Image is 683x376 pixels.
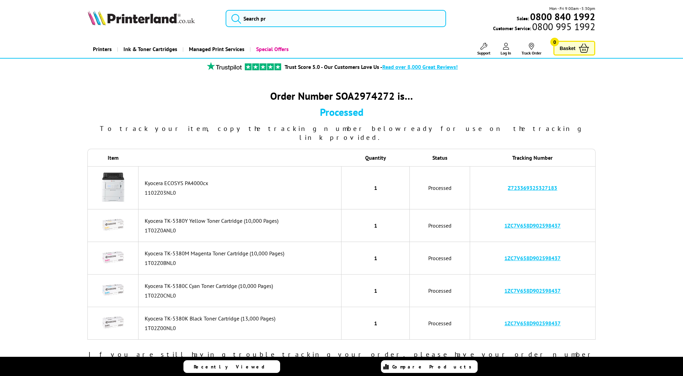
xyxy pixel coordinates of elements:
td: 1 [341,242,410,275]
th: Item [87,149,138,166]
th: Status [410,149,470,166]
a: Compare Products [381,360,478,373]
span: Support [477,50,490,56]
div: Processed [87,105,595,119]
img: trustpilot rating [204,62,245,71]
a: Recently Viewed [183,360,280,373]
a: Log In [501,43,511,56]
a: Printerland Logo [88,10,217,27]
th: Tracking Number [470,149,595,166]
span: 0 [550,38,559,46]
td: 1 [341,209,410,242]
img: Kyocera ECOSYS PA4000cx [96,170,130,204]
input: Search pr [226,10,446,27]
a: Trust Score 5.0 - Our Customers Love Us -Read over 8,000 Great Reviews! [285,63,458,70]
span: Basket [560,44,575,53]
td: Processed [410,275,470,307]
th: Quantity [341,149,410,166]
div: Kyocera TK-5380M Magenta Toner Cartridge (10,000 Pages) [145,250,338,257]
span: Log In [501,50,511,56]
td: Processed [410,242,470,275]
td: 1 [341,307,410,340]
a: 1ZC7V658D902598437 [504,255,561,262]
a: Special Offers [250,40,294,58]
span: Mon - Fri 9:00am - 5:30pm [549,5,595,12]
a: 1ZC7V658D902598437 [504,320,561,327]
td: Processed [410,209,470,242]
b: 0800 840 1992 [530,10,595,23]
span: Recently Viewed [194,364,272,370]
a: 1ZC7V658D902598437 [504,222,561,229]
span: Compare Products [392,364,475,370]
span: Sales: [517,15,529,22]
span: Ink & Toner Cartridges [123,40,177,58]
div: 1T02Z0BNL0 [145,259,338,266]
a: Printers [88,40,117,58]
div: 1T02Z0CNL0 [145,292,338,299]
span: Customer Service: [493,23,595,32]
a: Support [477,43,490,56]
td: Processed [410,166,470,209]
a: Z723369325327183 [508,184,557,191]
img: Kyocera TK-5380Y Yellow Toner Cartridge (10,000 Pages) [101,213,125,237]
div: Kyocera ECOSYS PA4000cx [145,180,338,186]
a: Ink & Toner Cartridges [117,40,182,58]
img: Kyocera TK-5380C Cyan Toner Cartridge (10,000 Pages) [101,278,125,302]
img: trustpilot rating [245,63,281,70]
div: 1102Z03NL0 [145,189,338,196]
td: 1 [341,166,410,209]
img: Kyocera TK-5380K Black Toner Cartridge (13,000 Pages) [101,311,125,335]
span: To track your item, copy the tracking number below ready for use on the tracking link provided. [100,124,583,142]
span: Read over 8,000 Great Reviews! [382,63,458,70]
a: Track Order [522,43,541,56]
a: 0800 840 1992 [529,13,595,20]
a: Managed Print Services [182,40,250,58]
img: Printerland Logo [88,10,195,25]
div: 1T02Z00NL0 [145,325,338,331]
div: Kyocera TK-5380K Black Toner Cartridge (13,000 Pages) [145,315,338,322]
a: 1ZC7V658D902598437 [504,287,561,294]
div: Order Number SOA2974272 is… [87,89,595,102]
div: If you are still having trouble tracking your order, please have your order number handy and call... [87,350,595,368]
div: Kyocera TK-5380Y Yellow Toner Cartridge (10,000 Pages) [145,217,338,224]
td: Processed [410,307,470,340]
td: 1 [341,275,410,307]
img: Kyocera TK-5380M Magenta Toner Cartridge (10,000 Pages) [101,245,125,269]
div: Kyocera TK-5380C Cyan Toner Cartridge (10,000 Pages) [145,282,338,289]
span: 0800 995 1992 [531,23,595,30]
a: Basket 0 [553,41,595,56]
div: 1T02Z0ANL0 [145,227,338,234]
